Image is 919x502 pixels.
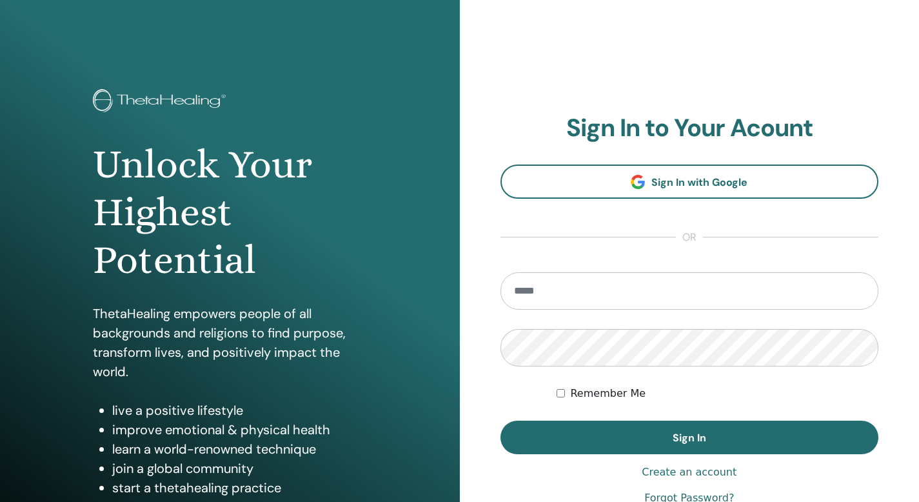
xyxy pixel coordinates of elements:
li: join a global community [112,459,367,478]
span: Sign In with Google [651,176,747,189]
span: or [676,230,703,245]
li: improve emotional & physical health [112,420,367,439]
h2: Sign In to Your Acount [500,114,879,143]
div: Keep me authenticated indefinitely or until I manually logout [557,386,878,401]
a: Sign In with Google [500,165,879,199]
li: live a positive lifestyle [112,401,367,420]
h1: Unlock Your Highest Potential [93,141,367,285]
a: Create an account [642,465,736,480]
span: Sign In [673,431,706,445]
li: learn a world-renowned technique [112,439,367,459]
button: Sign In [500,421,879,454]
li: start a thetahealing practice [112,478,367,497]
p: ThetaHealing empowers people of all backgrounds and religions to find purpose, transform lives, a... [93,304,367,381]
label: Remember Me [570,386,646,401]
